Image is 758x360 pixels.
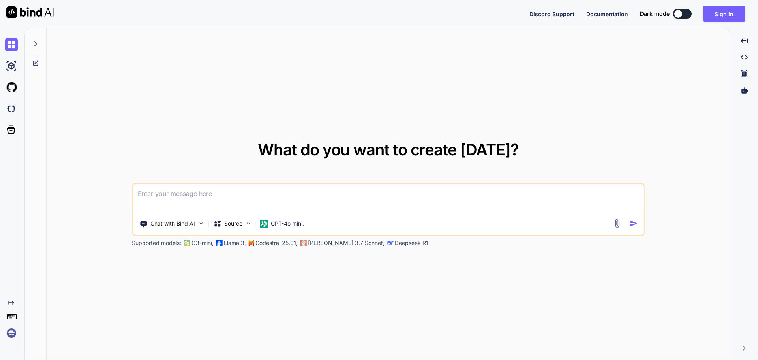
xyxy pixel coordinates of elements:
[184,240,190,246] img: GPT-4
[260,220,268,228] img: GPT-4o mini
[271,220,304,228] p: GPT-4o min..
[245,220,251,227] img: Pick Models
[529,11,574,17] span: Discord Support
[703,6,745,22] button: Sign in
[613,219,622,228] img: attachment
[150,220,195,228] p: Chat with Bind AI
[5,326,18,340] img: signin
[197,220,204,227] img: Pick Tools
[5,38,18,51] img: chat
[586,11,628,17] span: Documentation
[5,102,18,115] img: darkCloudIdeIcon
[640,10,670,18] span: Dark mode
[5,81,18,94] img: githubLight
[6,6,54,18] img: Bind AI
[191,239,214,247] p: O3-mini,
[387,240,393,246] img: claude
[248,240,254,246] img: Mistral-AI
[529,10,574,18] button: Discord Support
[258,140,519,159] span: What do you want to create [DATE]?
[255,239,298,247] p: Codestral 25.01,
[224,239,246,247] p: Llama 3,
[300,240,306,246] img: claude
[132,239,181,247] p: Supported models:
[395,239,428,247] p: Deepseek R1
[586,10,628,18] button: Documentation
[224,220,242,228] p: Source
[216,240,222,246] img: Llama2
[630,219,638,228] img: icon
[308,239,385,247] p: [PERSON_NAME] 3.7 Sonnet,
[5,59,18,73] img: ai-studio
